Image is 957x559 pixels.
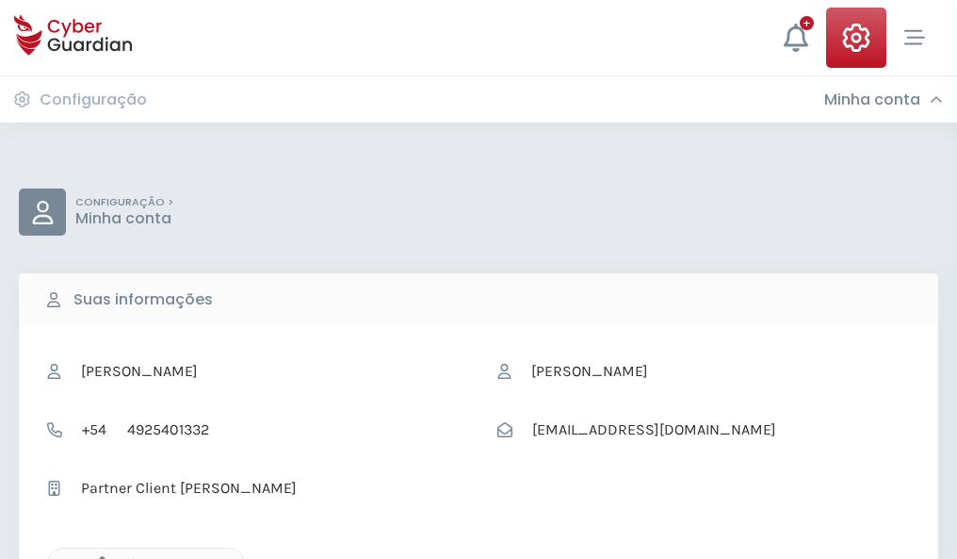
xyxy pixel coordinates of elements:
p: CONFIGURAÇÃO > [75,196,173,209]
h3: Configuração [40,90,147,109]
div: Minha conta [824,90,943,109]
span: +54 [72,412,117,448]
p: Minha conta [75,209,173,228]
div: + [800,16,814,30]
h3: Minha conta [824,90,920,109]
b: Suas informações [73,288,213,311]
input: Telefone [117,412,460,448]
